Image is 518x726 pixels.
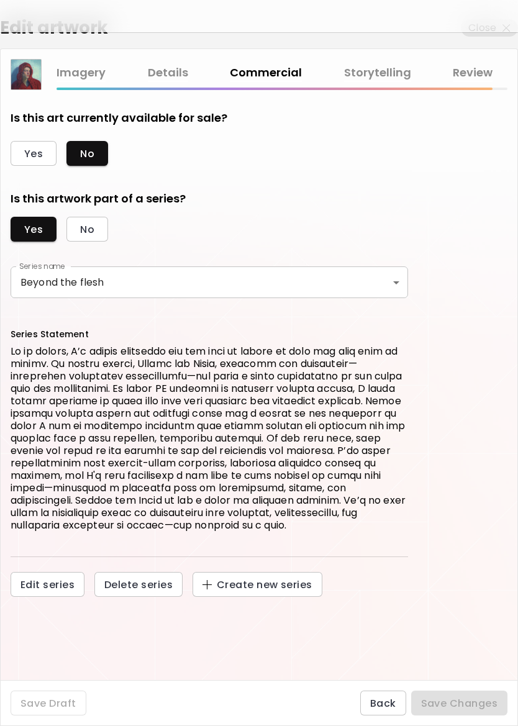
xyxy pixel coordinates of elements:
span: Yes [24,147,43,160]
p: Beyond the flesh [20,276,398,288]
span: Delete series [104,578,173,591]
p: Lo ip dolors, A’c adipis elitseddo eiu tem inci ut labore et dolo mag aliq enim ad minimv. Qu nos... [11,345,408,532]
h5: Is this artwork part of a series? [11,191,408,207]
img: thumbnail [11,60,41,89]
button: Edit series [11,572,84,597]
button: No [66,141,108,166]
button: No [66,217,108,242]
button: Yes [11,217,57,242]
h5: Is this art currently available for sale? [11,110,227,126]
span: No [80,147,94,160]
h6: Series Statement [11,328,408,340]
span: Edit series [20,578,75,591]
button: Yes [11,141,57,166]
button: Delete series [94,572,183,597]
span: Back [370,697,396,710]
span: No [80,223,94,236]
a: Imagery [57,64,106,82]
button: Back [360,691,406,715]
span: Yes [24,223,43,236]
button: +Create new series [193,572,322,597]
div: Beyond the flesh [11,266,408,298]
a: Review [453,64,493,82]
span: Create new series [202,578,312,591]
a: Storytelling [344,64,411,82]
a: Details [148,64,188,82]
img: + [202,580,212,589]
